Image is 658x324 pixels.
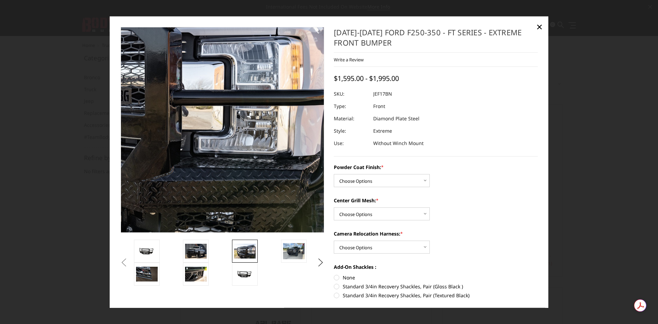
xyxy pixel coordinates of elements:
[334,27,538,53] h1: [DATE]-[DATE] Ford F250-350 - FT Series - Extreme Front Bumper
[234,244,256,258] img: 2017-2022 Ford F250-350 - FT Series - Extreme Front Bumper
[536,19,543,34] span: ×
[316,257,326,268] button: Next
[334,88,368,100] dt: SKU:
[373,125,392,137] dd: Extreme
[334,292,538,299] label: Standard 3/4in Recovery Shackles, Pair (Textured Black)
[334,230,538,237] label: Camera Relocation Harness:
[373,112,419,125] dd: Diamond Plate Steel
[283,243,305,259] img: 2017-2022 Ford F250-350 - FT Series - Extreme Front Bumper
[534,21,545,32] a: Close
[121,27,325,233] a: 2017-2022 Ford F250-350 - FT Series - Extreme Front Bumper
[136,267,158,281] img: 2017-2022 Ford F250-350 - FT Series - Extreme Front Bumper
[373,88,392,100] dd: JEF17BN
[624,291,658,324] iframe: Chat Widget
[334,112,368,125] dt: Material:
[334,100,368,112] dt: Type:
[373,100,385,112] dd: Front
[136,246,158,256] img: 2017-2022 Ford F250-350 - FT Series - Extreme Front Bumper
[334,274,538,281] label: None
[334,307,538,314] label: Add-On Light Bar:
[334,57,364,63] a: Write a Review
[334,164,538,171] label: Powder Coat Finish:
[334,74,399,83] span: $1,595.00 - $1,995.00
[119,257,129,268] button: Previous
[334,197,538,204] label: Center Grill Mesh:
[334,263,538,271] label: Add-On Shackles :
[334,125,368,137] dt: Style:
[373,137,424,149] dd: Without Winch Mount
[334,283,538,290] label: Standard 3/4in Recovery Shackles, Pair (Gloss Black )
[334,137,368,149] dt: Use:
[185,244,207,258] img: 2017-2022 Ford F250-350 - FT Series - Extreme Front Bumper
[185,267,207,281] img: 2017-2022 Ford F250-350 - FT Series - Extreme Front Bumper
[234,269,256,279] img: 2017-2022 Ford F250-350 - FT Series - Extreme Front Bumper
